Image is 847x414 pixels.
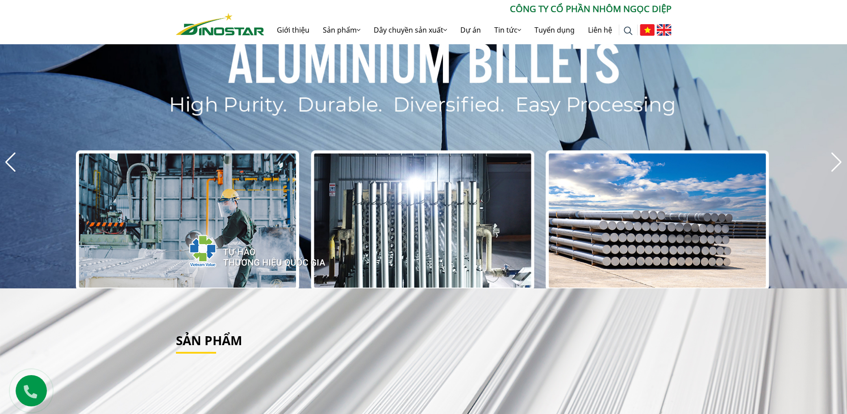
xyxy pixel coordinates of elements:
[4,152,17,172] div: Previous slide
[270,16,316,44] a: Giới thiệu
[176,11,264,35] a: Nhôm Dinostar
[657,24,672,36] img: English
[640,24,655,36] img: Tiếng Việt
[624,26,633,35] img: search
[264,2,672,16] p: CÔNG TY CỔ PHẦN NHÔM NGỌC DIỆP
[176,13,264,35] img: Nhôm Dinostar
[367,16,454,44] a: Dây chuyền sản xuất
[163,219,327,279] img: thqg
[316,16,367,44] a: Sản phẩm
[454,16,488,44] a: Dự án
[488,16,528,44] a: Tin tức
[176,332,242,349] a: Sản phẩm
[830,152,843,172] div: Next slide
[528,16,581,44] a: Tuyển dụng
[581,16,619,44] a: Liên hệ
